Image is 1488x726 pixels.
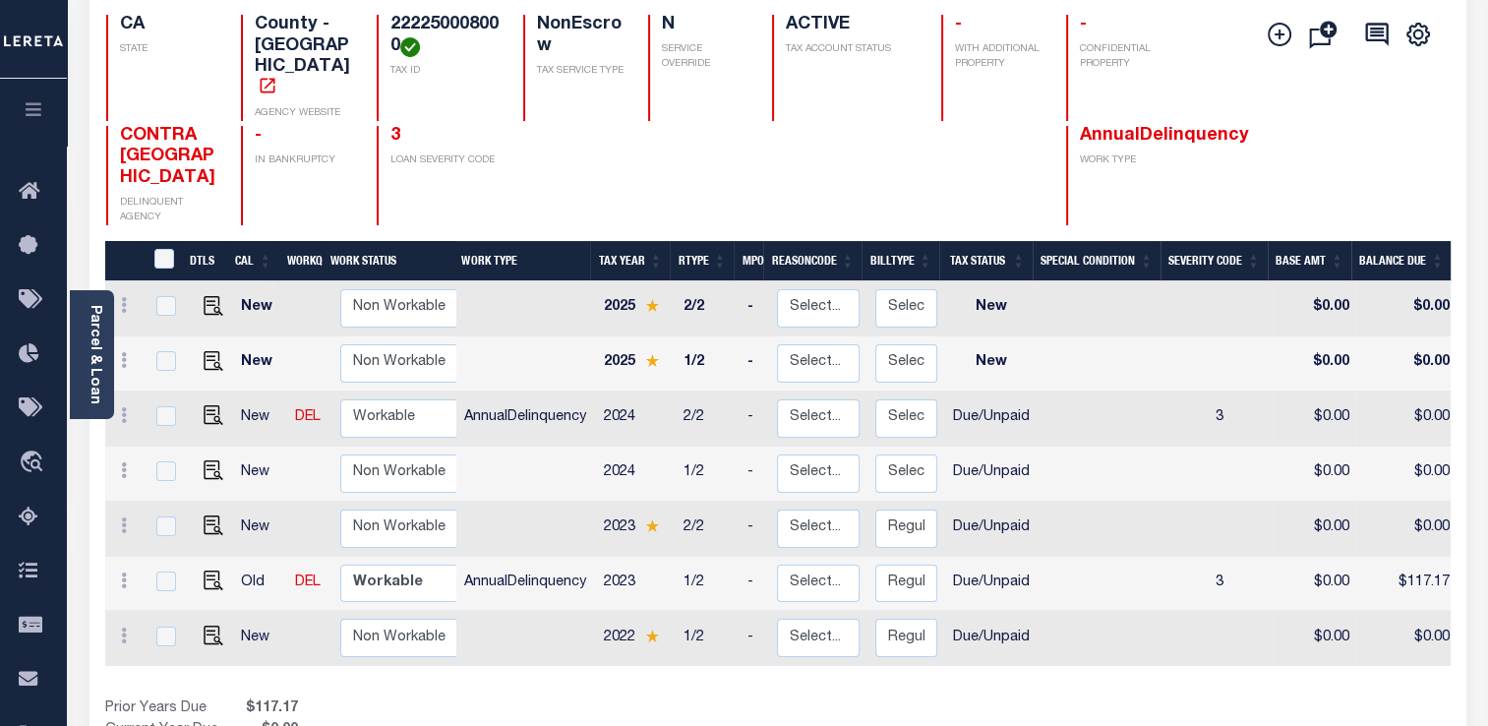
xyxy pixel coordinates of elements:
[740,281,769,336] td: -
[88,305,101,404] a: Parcel & Loan
[233,336,287,392] td: New
[645,630,659,642] img: Star.svg
[120,15,218,36] h4: CA
[955,16,962,33] span: -
[662,15,748,36] h4: N
[645,354,659,367] img: Star.svg
[939,241,1033,281] th: Tax Status: activate to sort column ascending
[645,299,659,312] img: Star.svg
[596,281,676,336] td: 2025
[1273,336,1356,392] td: $0.00
[945,611,1039,666] td: Due/Unpaid
[645,519,659,532] img: Star.svg
[596,392,676,447] td: 2024
[1273,281,1356,336] td: $0.00
[390,15,500,57] h4: 222250008000
[295,575,321,589] a: DEL
[1161,241,1268,281] th: Severity Code: activate to sort column ascending
[120,127,215,187] span: CONTRA [GEOGRAPHIC_DATA]
[740,611,769,666] td: -
[740,502,769,557] td: -
[945,392,1039,447] td: Due/Unpaid
[456,392,595,447] td: AnnualDelinquency
[945,447,1039,502] td: Due/Unpaid
[945,502,1039,557] td: Due/Unpaid
[255,106,353,121] p: AGENCY WEBSITE
[1080,127,1249,145] span: AnnualDelinquency
[945,336,1039,392] td: New
[1268,241,1351,281] th: Base Amt: activate to sort column ascending
[233,281,287,336] td: New
[242,698,302,720] span: $117.17
[662,42,748,72] p: SERVICE OVERRIDE
[1033,241,1161,281] th: Special Condition: activate to sort column ascending
[105,698,242,720] td: Prior Years Due
[1351,241,1452,281] th: Balance Due: activate to sort column ascending
[1273,392,1356,447] td: $0.00
[105,241,143,281] th: &nbsp;&nbsp;&nbsp;&nbsp;&nbsp;&nbsp;&nbsp;&nbsp;&nbsp;&nbsp;
[255,153,353,168] p: IN BANKRUPTCY
[390,64,500,79] p: TAX ID
[182,241,227,281] th: DTLS
[1356,502,1457,557] td: $0.00
[1165,557,1273,612] td: 3
[323,241,456,281] th: Work Status
[596,336,676,392] td: 2025
[1356,281,1457,336] td: $0.00
[596,447,676,502] td: 2024
[1273,557,1356,612] td: $0.00
[390,153,500,168] p: LOAN SEVERITY CODE
[279,241,323,281] th: WorkQ
[786,42,918,57] p: TAX ACCOUNT STATUS
[596,611,676,666] td: 2022
[1080,153,1178,168] p: WORK TYPE
[740,557,769,612] td: -
[734,241,763,281] th: MPO
[1165,392,1273,447] td: 3
[676,392,740,447] td: 2/2
[945,281,1039,336] td: New
[120,196,218,225] p: DELINQUENT AGENCY
[1080,16,1087,33] span: -
[537,15,624,57] h4: NonEscrow
[456,557,595,612] td: AnnualDelinquency
[233,447,287,502] td: New
[295,410,321,424] a: DEL
[537,64,624,79] p: TAX SERVICE TYPE
[676,502,740,557] td: 2/2
[1273,502,1356,557] td: $0.00
[233,557,287,612] td: Old
[453,241,590,281] th: Work Type
[590,241,670,281] th: Tax Year: activate to sort column ascending
[676,447,740,502] td: 1/2
[1356,557,1457,612] td: $117.17
[786,15,918,36] h4: ACTIVE
[740,392,769,447] td: -
[670,241,734,281] th: RType: activate to sort column ascending
[676,336,740,392] td: 1/2
[862,241,939,281] th: BillType: activate to sort column ascending
[1356,447,1457,502] td: $0.00
[596,557,676,612] td: 2023
[390,127,400,145] span: 3
[255,127,262,145] span: -
[596,502,676,557] td: 2023
[763,241,862,281] th: ReasonCode: activate to sort column ascending
[255,15,353,99] h4: County - [GEOGRAPHIC_DATA]
[1356,392,1457,447] td: $0.00
[740,336,769,392] td: -
[233,611,287,666] td: New
[676,611,740,666] td: 1/2
[120,42,218,57] p: STATE
[955,42,1042,72] p: WITH ADDITIONAL PROPERTY
[1356,611,1457,666] td: $0.00
[945,557,1039,612] td: Due/Unpaid
[1080,42,1178,72] p: CONFIDENTIAL PROPERTY
[19,451,50,476] i: travel_explore
[1273,447,1356,502] td: $0.00
[143,241,183,281] th: &nbsp;
[740,447,769,502] td: -
[233,502,287,557] td: New
[227,241,279,281] th: CAL: activate to sort column ascending
[233,392,287,447] td: New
